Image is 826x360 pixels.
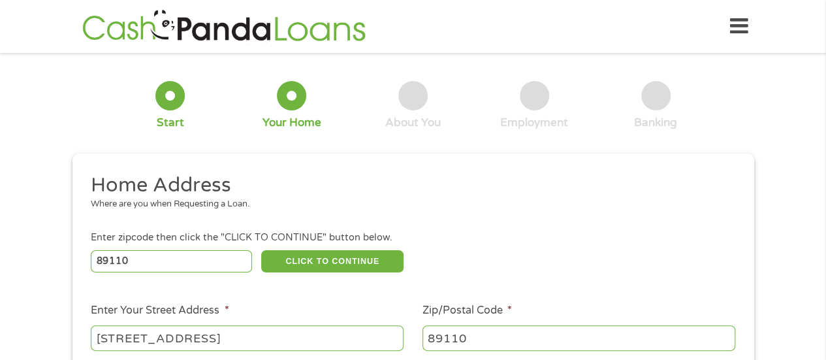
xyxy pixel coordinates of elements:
button: CLICK TO CONTINUE [261,250,404,272]
input: 1 Main Street [91,325,404,350]
div: Enter zipcode then click the "CLICK TO CONTINUE" button below. [91,231,735,245]
h2: Home Address [91,172,725,199]
label: Zip/Postal Code [422,304,512,318]
div: Where are you when Requesting a Loan. [91,198,725,211]
div: Start [157,116,184,130]
div: Your Home [262,116,321,130]
div: About You [385,116,441,130]
input: Enter Zipcode (e.g 01510) [91,250,252,272]
div: Banking [634,116,677,130]
div: Employment [500,116,568,130]
img: GetLoanNow Logo [78,8,370,45]
label: Enter Your Street Address [91,304,229,318]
